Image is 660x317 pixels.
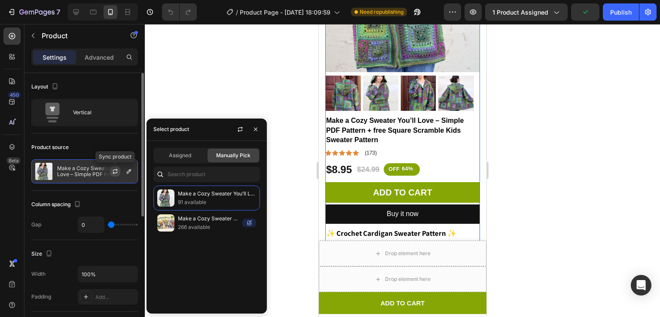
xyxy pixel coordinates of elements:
p: Settings [43,53,67,62]
div: Column spacing [31,199,82,210]
span: Assigned [169,152,191,159]
img: collections [157,214,174,232]
button: 1 product assigned [485,3,568,21]
div: Undo/Redo [162,3,197,21]
span: Product Page - [DATE] 18:09:59 [240,8,330,17]
button: Publish [603,3,639,21]
div: Padding [31,293,51,301]
div: Layout [31,81,60,93]
button: 7 [3,3,64,21]
img: product feature img [35,163,52,180]
input: Auto [78,266,137,282]
img: collections [157,189,174,207]
input: Search in Settings & Advanced [153,167,260,182]
p: 7 [56,7,60,17]
div: Select product [153,125,189,133]
p: 266 available [178,223,239,232]
div: Product source [31,143,69,151]
iframe: Design area [319,24,486,317]
div: Size [31,248,54,260]
div: Gap [31,221,41,229]
span: / [236,8,238,17]
p: Product [42,30,115,41]
p: Make a Cozy Sweater You’ll Love – Simple PDF Pattern + free Square Scramble Kids Sweater Pattern [178,189,256,198]
span: Manually Pick [216,152,251,159]
p: Advanced [85,53,114,62]
span: 1 product assigned [492,8,548,17]
p: Make a Cozy Sweater You’ll Love – Simple PDF Pattern + free Square Scramble Kids Sweater Pattern [57,165,134,177]
div: Vertical [73,103,125,122]
input: Auto [78,217,104,232]
p: 91 available [178,198,256,207]
div: Beta [6,157,21,164]
div: Open Intercom Messenger [631,275,651,296]
div: Width [31,270,46,278]
span: Need republishing [360,8,403,16]
div: Add... [95,293,136,301]
p: Make a Cozy Sweater You’ll Love – Simple PDF Pattern + free Square Scramble Kids Sweater Pattern [178,214,239,223]
div: Publish [610,8,632,17]
div: 450 [8,91,21,98]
